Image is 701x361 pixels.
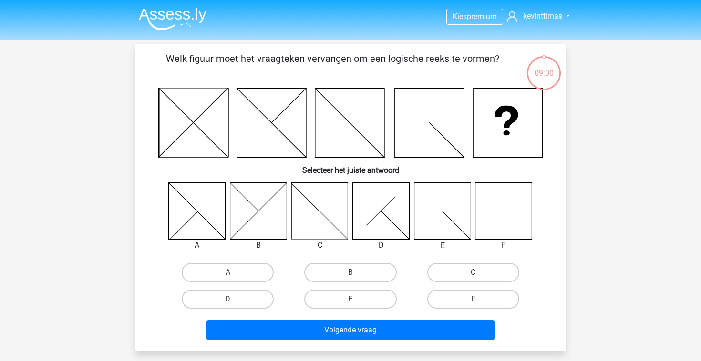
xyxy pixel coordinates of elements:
span: premium [467,12,497,21]
span: Kies [453,12,467,21]
p: Welk figuur moet het vraagteken vervangen om een logische reeks te vormen? [151,51,515,80]
span: kevinttimas [523,11,562,20]
button: Volgende vraag [206,320,495,340]
div: E [407,240,479,251]
div: B [223,240,295,251]
img: Assessly [139,8,206,30]
label: A [182,263,274,282]
a: kevinttimas [503,10,570,22]
label: E [304,290,396,309]
div: D [345,240,417,251]
label: F [427,290,519,309]
div: A [161,240,233,251]
label: C [427,263,519,282]
h6: Selecteer het juiste antwoord [151,158,550,175]
div: 09:00 [526,55,562,79]
a: Kiespremium [447,10,503,23]
div: F [468,240,540,251]
label: D [182,290,274,309]
div: C [284,240,356,251]
label: B [304,263,396,282]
